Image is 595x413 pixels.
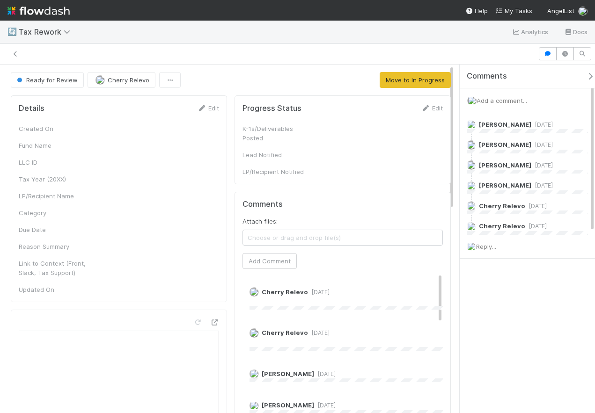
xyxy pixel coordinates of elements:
span: 🔄 [7,28,17,36]
div: Tax Year (20XX) [19,174,89,184]
div: Reason Summary [19,242,89,251]
span: Cherry Relevo [479,222,525,230]
img: avatar_1c2f0edd-858e-4812-ac14-2a8986687c67.png [467,201,476,210]
div: LLC ID [19,158,89,167]
span: AngelList [547,7,574,14]
img: avatar_04ed6c9e-3b93-401c-8c3a-8fad1b1fc72c.png [467,140,476,150]
div: Due Date [19,225,89,234]
span: Tax Rework [19,27,75,36]
span: Choose or drag and drop file(s) [243,230,442,245]
span: [PERSON_NAME] [479,181,531,189]
button: Move to In Progress [380,72,451,88]
span: Cherry Relevo [479,202,525,210]
span: Cherry Relevo [108,76,149,84]
div: LP/Recipient Notified [242,167,313,176]
span: [DATE] [531,141,553,148]
span: [PERSON_NAME] [262,401,314,409]
a: Docs [564,26,588,37]
span: My Tasks [495,7,532,14]
img: avatar_04ed6c9e-3b93-401c-8c3a-8fad1b1fc72c.png [250,369,259,378]
div: Updated On [19,285,89,294]
img: avatar_1c2f0edd-858e-4812-ac14-2a8986687c67.png [467,242,476,251]
span: Cherry Relevo [262,288,308,296]
button: Add Comment [242,253,297,269]
span: [DATE] [308,329,330,336]
span: Reply... [476,243,496,250]
h5: Progress Status [242,104,301,113]
img: avatar_04ed6c9e-3b93-401c-8c3a-8fad1b1fc72c.png [467,160,476,170]
div: K-1s/Deliverables Posted [242,124,313,143]
a: Analytics [512,26,549,37]
a: Edit [421,104,443,112]
span: Add a comment... [477,97,527,104]
div: LP/Recipient Name [19,191,89,201]
a: My Tasks [495,6,532,15]
img: avatar_1c2f0edd-858e-4812-ac14-2a8986687c67.png [578,7,588,16]
div: Link to Context (Front, Slack, Tax Support) [19,259,89,277]
span: Cherry Relevo [262,329,308,336]
img: avatar_04ed6c9e-3b93-401c-8c3a-8fad1b1fc72c.png [467,181,476,190]
div: Help [465,6,488,15]
button: Cherry Relevo [88,72,155,88]
div: Lead Notified [242,150,313,159]
img: avatar_04ed6c9e-3b93-401c-8c3a-8fad1b1fc72c.png [467,120,476,129]
div: Category [19,208,89,217]
span: [DATE] [525,223,547,230]
div: Created On [19,124,89,133]
button: Ready for Review [11,72,84,88]
img: avatar_1c2f0edd-858e-4812-ac14-2a8986687c67.png [467,96,477,105]
span: Comments [467,72,507,81]
span: [DATE] [314,402,336,409]
img: avatar_1c2f0edd-858e-4812-ac14-2a8986687c67.png [95,75,105,85]
span: [DATE] [531,162,553,169]
span: [DATE] [314,370,336,377]
h5: Comments [242,200,443,209]
label: Attach files: [242,217,278,226]
span: [DATE] [531,182,553,189]
img: avatar_04ed6c9e-3b93-401c-8c3a-8fad1b1fc72c.png [250,401,259,410]
span: [PERSON_NAME] [479,161,531,169]
span: [DATE] [531,121,553,128]
img: avatar_1c2f0edd-858e-4812-ac14-2a8986687c67.png [250,287,259,297]
span: Ready for Review [15,76,78,84]
img: avatar_1c2f0edd-858e-4812-ac14-2a8986687c67.png [467,222,476,231]
span: [DATE] [525,203,547,210]
img: logo-inverted-e16ddd16eac7371096b0.svg [7,3,70,19]
span: [PERSON_NAME] [479,121,531,128]
span: [PERSON_NAME] [262,370,314,377]
div: Fund Name [19,141,89,150]
span: [PERSON_NAME] [479,141,531,148]
a: Edit [197,104,219,112]
span: [DATE] [308,289,330,296]
img: avatar_1c2f0edd-858e-4812-ac14-2a8986687c67.png [250,328,259,338]
h5: Details [19,104,44,113]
